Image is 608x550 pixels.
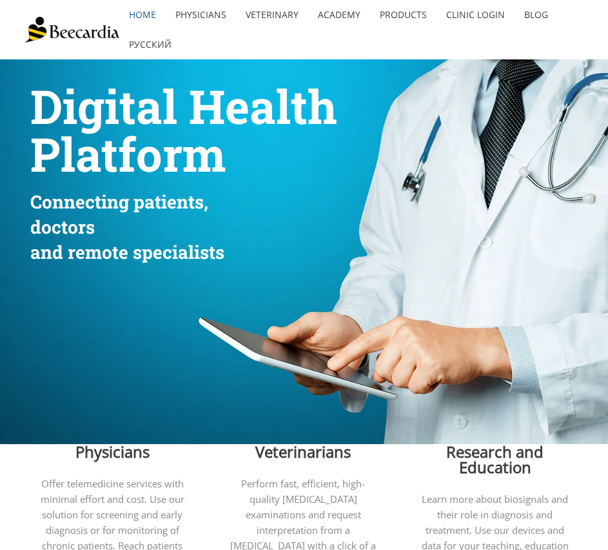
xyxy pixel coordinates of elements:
img: Beecardia [25,17,119,43]
span: Veterinarians [255,441,351,462]
span: Platform [30,123,226,185]
span: Research and Education [446,441,544,478]
span: Connecting patients, doctors [30,190,208,239]
span: Physicians [75,441,150,462]
span: and remote specialists [30,240,224,264]
a: Русский [119,30,181,59]
span: Digital Health [30,76,337,137]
